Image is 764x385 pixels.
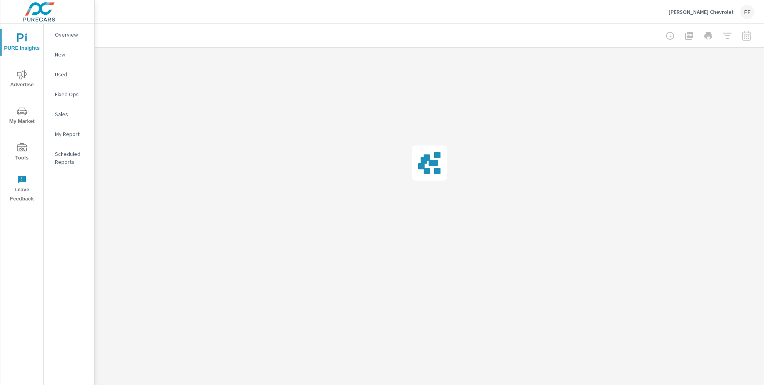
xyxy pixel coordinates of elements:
p: New [55,51,88,58]
div: Sales [44,108,94,120]
div: nav menu [0,24,43,207]
p: Sales [55,110,88,118]
span: Leave Feedback [3,175,41,204]
div: FF [740,5,754,19]
p: My Report [55,130,88,138]
div: Overview [44,29,94,41]
div: Fixed Ops [44,88,94,100]
div: Scheduled Reports [44,148,94,168]
p: [PERSON_NAME] Chevrolet [668,8,734,16]
p: Overview [55,31,88,39]
div: New [44,49,94,60]
p: Fixed Ops [55,90,88,98]
div: Used [44,68,94,80]
span: PURE Insights [3,33,41,53]
p: Scheduled Reports [55,150,88,166]
span: My Market [3,107,41,126]
p: Used [55,70,88,78]
span: Advertise [3,70,41,89]
span: Tools [3,143,41,163]
div: My Report [44,128,94,140]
